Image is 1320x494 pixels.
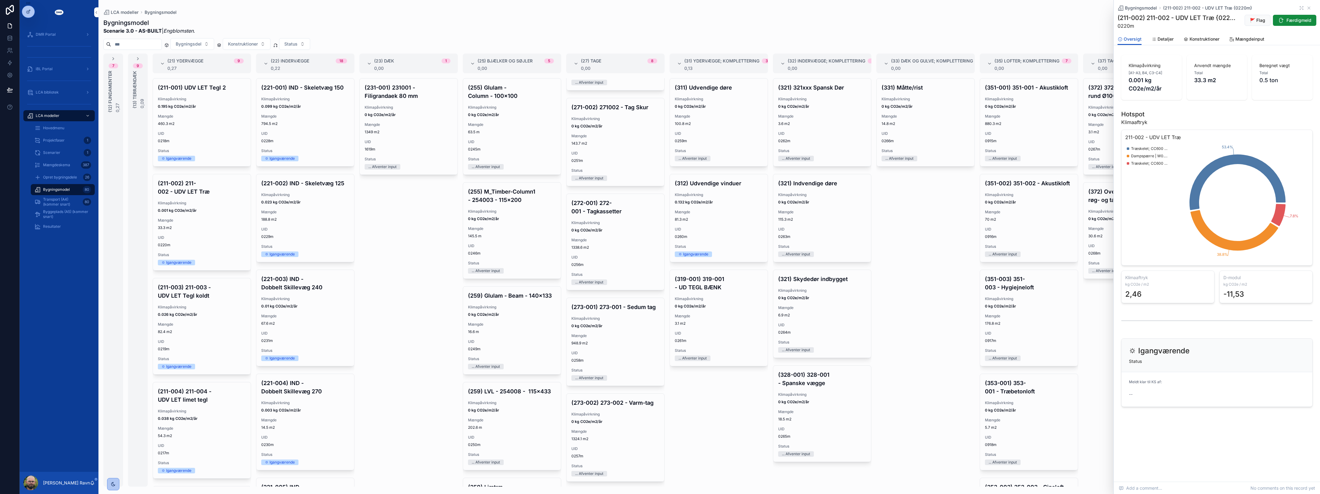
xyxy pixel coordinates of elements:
[31,147,95,158] a: Scenarier1
[468,112,499,117] strong: 0 kg CO2e/m2/år
[261,148,349,153] span: Status
[675,121,763,126] span: 100.8 m2
[468,261,556,266] span: Status
[876,78,975,167] a: (331) Måtte/ristKlimapåvirkning0 kg CO2e/m2/årMængde14.8 m2UID0266mStatus... Afventer input
[778,323,866,327] span: UID
[153,174,251,271] a: (211-002) 211-002 - UDV LET TræKlimapåvirkning0.001 kg CO2e/m2/årMængde33.3 m2UID0220mStatus⛭ Iga...
[84,149,91,156] div: 1
[985,192,1073,197] span: Klimapåvirkning
[1163,5,1252,11] span: (211-002) 211-002 - UDV LET Træ {0220m}
[31,184,95,195] a: Bygningsmodel80
[468,187,556,204] h4: (255) M_Timber-Column1 - 254003 - 115x200
[36,32,56,37] span: DMR Portal
[985,234,1073,239] span: 0916m
[43,175,77,180] span: Opret bygningsdele
[463,78,561,175] a: (255) Glulam - Column - 100x100Klimapåvirkning0 kg CO2e/m2/årMængde63.5 mUID0245mStatus... Afvent...
[271,58,309,64] span: (22) Indervægge
[575,175,603,181] div: ... Afventer input
[1088,105,1176,110] span: Klimapåvirkning
[985,97,1073,102] span: Klimapåvirkning
[261,304,298,308] strong: 0.01 kg CO2e/m2/år
[778,244,866,249] span: Status
[882,121,970,126] span: 14.8 m2
[985,304,1016,308] strong: 0 kg CO2e/m2/år
[985,114,1073,119] span: Mængde
[145,9,177,15] a: Bygningsmodel
[985,210,1073,215] span: Mængde
[31,135,95,146] a: Projektfaser1
[985,200,1016,204] strong: 0 kg CO2e/m2/år
[675,114,763,119] span: Mængde
[158,201,246,206] span: Klimapåvirkning
[365,157,453,162] span: Status
[158,97,246,102] span: Klimapåvirkning
[670,270,768,366] a: (319-001) 319-001 - UD TEGL BÆNKKlimapåvirkning0 kg CO2e/m2/årMængde3.1 m2UID0261mStatus... Afven...
[368,164,397,170] div: ... Afventer input
[1088,122,1176,127] span: Mængde
[158,114,246,119] span: Mængde
[985,275,1073,291] h4: (351-003) 351-003 - Hygiejneloft
[256,78,354,167] a: (221-001) IND - Skeletvæg 150Klimapåvirkning0.099 kg CO2e/m2/årMængde794.5 m2UID0228mStatus⛭ Igan...
[985,139,1073,143] span: 0915m
[261,296,349,301] span: Klimapåvirkning
[575,80,603,85] div: ... Afventer input
[675,227,763,232] span: UID
[20,25,98,240] div: scrollable content
[158,208,197,213] strong: 0.001 kg CO2e/m2/år
[170,38,214,50] button: Select Button
[23,87,95,98] a: LCA bibliotek
[675,275,763,291] h4: (319-001) 319-001 - UD TEGL BÆNK
[468,147,556,152] span: 0245m
[985,121,1073,126] span: 880.3 m2
[1088,243,1176,248] span: UID
[158,131,246,136] span: UID
[571,272,659,277] span: Status
[84,137,91,144] div: 1
[989,156,1017,161] div: ... Afventer input
[1124,36,1142,42] span: Oversigt
[1088,130,1176,135] span: 3.1 m2
[778,121,866,126] span: 3.6 m2
[882,83,970,92] h4: (331) Måtte/rist
[83,198,91,206] div: 80
[1194,62,1240,69] span: Anvendt mængde
[478,58,533,64] span: (25) Bjælker og søjler
[468,305,556,310] span: Klimapåvirkning
[571,158,659,163] span: 0251m
[678,251,708,257] div: ⛭ Igangværende
[675,244,763,249] span: Status
[43,224,61,229] span: Resultater
[773,270,871,358] a: (321) Skydedør indbyggetKlimapåvirkning0 kg CO2e/m2/årMængde6.9 m2UID0264mStatus... Afventer input
[1235,36,1264,42] span: Mængdeinput
[782,156,810,161] div: ... Afventer input
[1088,187,1176,204] h4: (372) Ovenlys; røg- og taglemme
[980,78,1078,167] a: (351-001) 351-001 - AkustikloftKlimapåvirkning0 kg CO2e/m2/årMængde880.3 m2UID0915mStatus... Afve...
[675,83,763,92] h4: (311) Udvendige døre
[279,38,310,50] button: Select Button
[158,225,246,230] span: 33.3 m2
[1088,139,1176,144] span: UID
[468,157,556,162] span: Status
[571,168,659,173] span: Status
[158,329,246,334] span: 82.4 m2
[571,141,659,146] span: 143.7 m2
[261,114,349,119] span: Mængde
[261,227,349,232] span: UID
[468,209,556,214] span: Klimapåvirkning
[675,321,763,326] span: 3.1 m2
[158,283,246,300] h4: (211-003) 211-003 - UDV LET Tegl koldt
[43,163,70,167] span: Mængdeskema
[989,251,1017,257] div: ... Afventer input
[1083,182,1182,279] a: (372) Ovenlys; røg- og taglemmeKlimapåvirkning0 kg CO2e/m2/årMængde30.6 m2UID0268mStatus... Afven...
[985,217,1073,222] span: 70 m2
[571,134,659,139] span: Mængde
[103,9,138,15] a: LCA modeller
[31,172,95,183] a: Opret bygningsdele26
[778,139,866,143] span: 0262m
[365,130,453,135] span: 1349 m2
[571,124,602,128] strong: 0 kg CO2e/m2/år
[261,104,301,109] strong: 0.099 kg CO2e/m2/år
[1229,34,1264,46] a: Mængdeinput
[158,148,246,153] span: Status
[158,305,246,310] span: Klimapåvirkning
